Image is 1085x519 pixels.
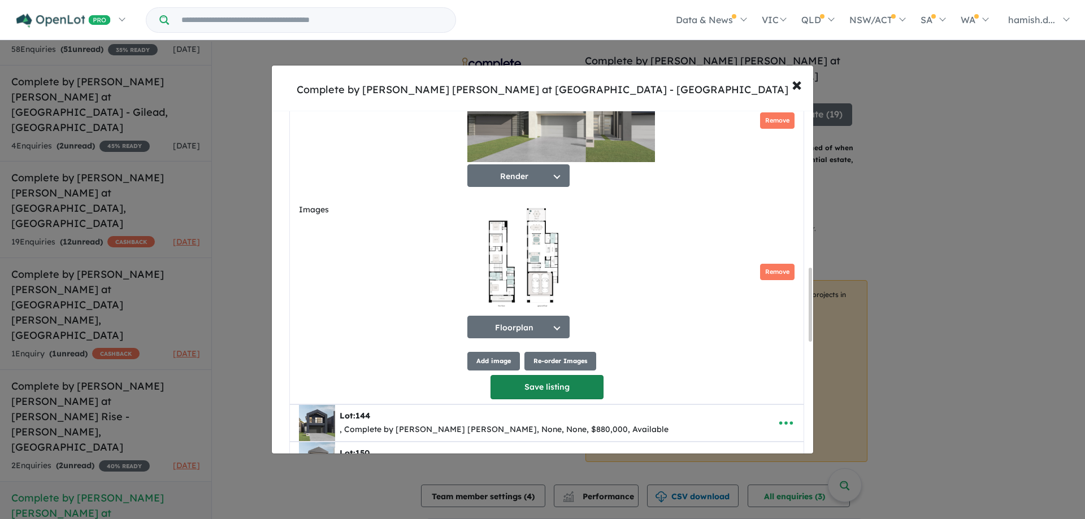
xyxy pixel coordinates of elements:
img: Complete%20by%20McDonald%20Jones%20Homes%20at%20Huntlee%20-%20North%20Rothbury%20-%20Lot%20144___... [299,405,335,441]
button: Remove [760,112,795,129]
b: Lot: [340,448,370,458]
span: 150 [355,448,370,458]
img: Complete%20by%20McDonald%20Jones%20Homes%20at%20Huntlee%20-%20North%20Rothbury%20-%20Lot%20150___... [299,442,335,478]
button: Re-order Images [524,352,596,370]
button: Render [467,164,570,187]
label: Images [299,203,463,217]
b: Lot: [340,411,370,421]
span: 144 [355,411,370,421]
span: × [792,72,802,96]
img: Complete by McDonald Jones Homes at Huntlee - North Rothbury - Lot 151 Floorplan [467,200,576,313]
img: Openlot PRO Logo White [16,14,111,28]
button: Save listing [491,375,604,399]
div: Complete by [PERSON_NAME] [PERSON_NAME] at [GEOGRAPHIC_DATA] - [GEOGRAPHIC_DATA] [297,82,788,97]
div: , Complete by [PERSON_NAME] [PERSON_NAME], None, None, $880,000, Available [340,423,669,437]
button: Floorplan [467,316,570,338]
input: Try estate name, suburb, builder or developer [171,8,453,32]
button: Add image [467,352,520,370]
button: Remove [760,264,795,280]
span: hamish.d... [1008,14,1055,25]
